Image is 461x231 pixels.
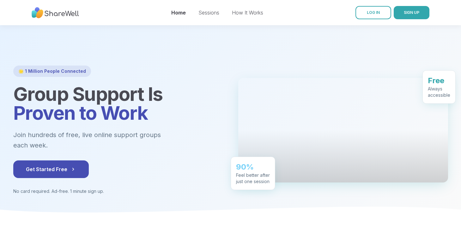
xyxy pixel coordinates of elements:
[428,75,450,85] div: Free
[394,6,429,19] button: SIGN UP
[13,188,223,194] p: No card required. Ad-free. 1 minute sign up.
[13,66,91,77] div: 🌟 1 Million People Connected
[13,101,148,124] span: Proven to Work
[367,10,380,15] span: LOG IN
[171,9,186,16] a: Home
[232,9,263,16] a: How It Works
[32,4,79,21] img: ShareWell Nav Logo
[13,160,89,178] button: Get Started Free
[236,172,270,184] div: Feel better after just one session
[13,84,223,122] h1: Group Support Is
[236,162,270,172] div: 90%
[428,85,450,98] div: Always accessible
[198,9,219,16] a: Sessions
[26,165,76,173] span: Get Started Free
[404,10,419,15] span: SIGN UP
[13,130,195,150] p: Join hundreds of free, live online support groups each week.
[355,6,391,19] a: LOG IN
